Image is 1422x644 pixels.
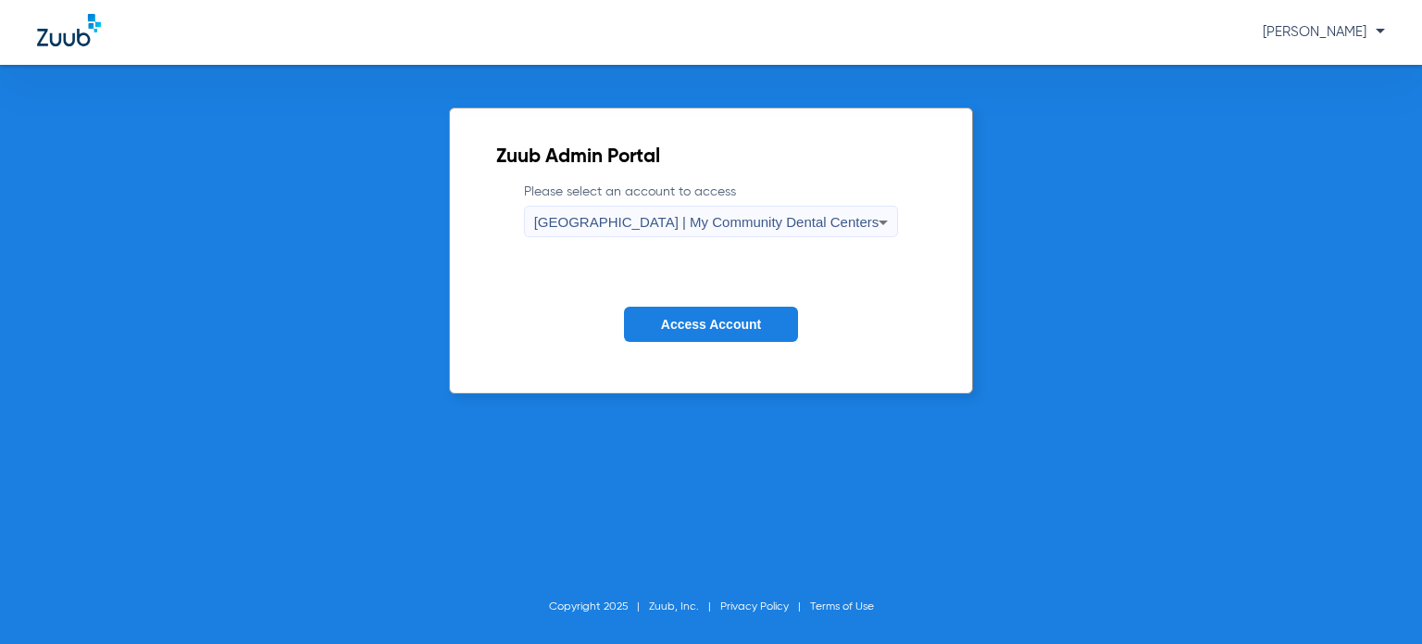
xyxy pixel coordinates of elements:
a: Privacy Policy [720,601,789,612]
span: Access Account [661,317,761,332]
button: Access Account [624,307,798,343]
span: [PERSON_NAME] [1263,25,1385,39]
h2: Zuub Admin Portal [496,148,927,167]
label: Please select an account to access [524,183,899,237]
li: Zuub, Inc. [649,598,720,616]
a: Terms of Use [810,601,874,612]
iframe: Chat Widget [1329,555,1422,644]
span: [GEOGRAPHIC_DATA] | My Community Dental Centers [534,214,879,230]
li: Copyright 2025 [549,598,649,616]
img: Zuub Logo [37,14,101,46]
